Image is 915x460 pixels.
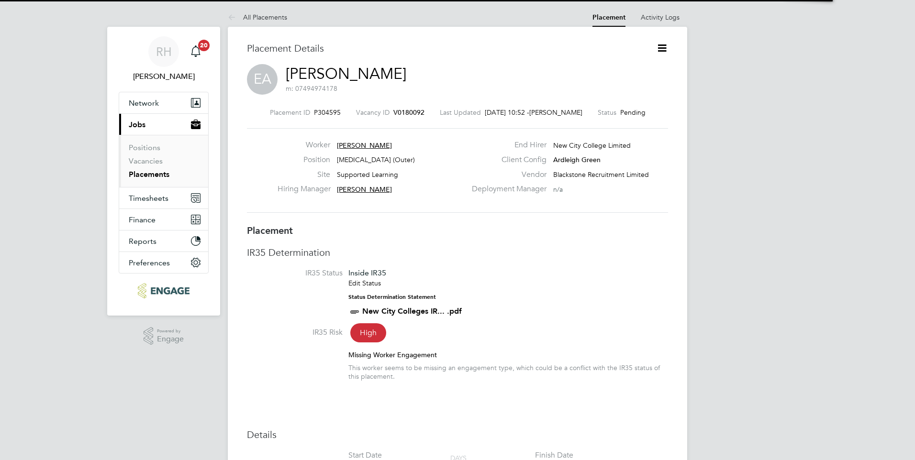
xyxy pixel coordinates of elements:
a: Vacancies [129,156,163,165]
a: Activity Logs [641,13,680,22]
span: V0180092 [393,108,424,117]
h3: Details [247,428,668,441]
b: Placement [247,225,293,236]
span: [MEDICAL_DATA] (Outer) [337,155,415,164]
span: Powered by [157,327,184,335]
button: Network [119,92,208,113]
a: New City Colleges IR... .pdf [362,307,462,316]
a: Edit Status [348,279,381,287]
label: Hiring Manager [278,184,330,194]
label: Status [598,108,616,117]
button: Jobs [119,114,208,135]
label: Site [278,170,330,180]
span: P304595 [314,108,341,117]
label: Deployment Manager [466,184,547,194]
span: Supported Learning [337,170,398,179]
span: Inside IR35 [348,268,386,277]
span: Reports [129,237,156,246]
span: Timesheets [129,194,168,203]
a: All Placements [228,13,287,22]
label: IR35 Status [247,268,343,278]
button: Timesheets [119,187,208,208]
label: Client Config [466,155,547,165]
span: Engage [157,335,184,343]
span: RH [156,45,172,58]
label: Worker [278,140,330,150]
a: Placements [129,170,169,179]
span: Preferences [129,258,170,267]
img: ncclondon-logo-retina.png [138,283,189,298]
div: Missing Worker Engagement [348,350,668,359]
div: Jobs [119,135,208,187]
strong: Status Determination Statement [348,294,436,300]
span: [DATE] 10:52 - [485,108,529,117]
a: Go to home page [119,283,209,298]
label: Position [278,155,330,165]
span: Pending [620,108,646,117]
span: n/a [553,185,563,194]
label: Placement ID [270,108,310,117]
label: IR35 Risk [247,328,343,338]
span: Jobs [129,120,145,129]
span: [PERSON_NAME] [529,108,582,117]
a: 20 [186,36,205,67]
label: End Hirer [466,140,547,150]
span: [PERSON_NAME] [337,185,392,194]
h3: IR35 Determination [247,246,668,259]
a: Positions [129,143,160,152]
span: Finance [129,215,156,224]
a: Placement [592,13,625,22]
a: Powered byEngage [144,327,184,345]
span: m: 07494974178 [286,84,337,93]
span: Ardleigh Green [553,155,601,164]
label: Last Updated [440,108,481,117]
button: Reports [119,230,208,252]
label: Vendor [466,170,547,180]
div: This worker seems to be missing an engagement type, which could be a conflict with the IR35 statu... [348,363,668,381]
span: EA [247,64,278,95]
span: 20 [198,40,210,51]
nav: Main navigation [107,27,220,316]
button: Finance [119,209,208,230]
span: Blackstone Recruitment Limited [553,170,649,179]
h3: Placement Details [247,42,642,55]
label: Vacancy ID [356,108,390,117]
span: New City College Limited [553,141,631,150]
a: [PERSON_NAME] [286,65,406,83]
span: [PERSON_NAME] [337,141,392,150]
span: Network [129,99,159,108]
button: Preferences [119,252,208,273]
a: RH[PERSON_NAME] [119,36,209,82]
span: Rufena Haque [119,71,209,82]
span: High [350,323,386,342]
